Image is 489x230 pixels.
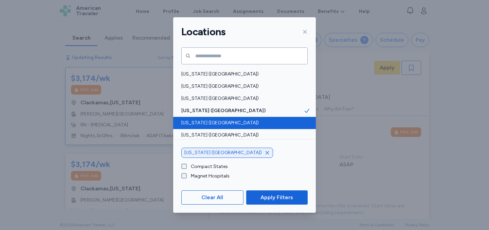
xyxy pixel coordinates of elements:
[181,120,304,126] span: [US_STATE] ([GEOGRAPHIC_DATA])
[187,173,230,180] label: Magnet Hospitals
[181,107,304,114] span: [US_STATE] ([GEOGRAPHIC_DATA])
[187,163,228,170] label: Compact States
[181,25,225,38] h1: Locations
[181,71,304,78] span: [US_STATE] ([GEOGRAPHIC_DATA])
[246,190,308,205] button: Apply Filters
[201,193,223,202] span: Clear All
[181,83,304,90] span: [US_STATE] ([GEOGRAPHIC_DATA])
[181,190,243,205] button: Clear All
[184,149,262,156] span: [US_STATE] ([GEOGRAPHIC_DATA])
[181,95,304,102] span: [US_STATE] ([GEOGRAPHIC_DATA])
[260,193,293,202] span: Apply Filters
[181,132,304,139] span: [US_STATE] ([GEOGRAPHIC_DATA])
